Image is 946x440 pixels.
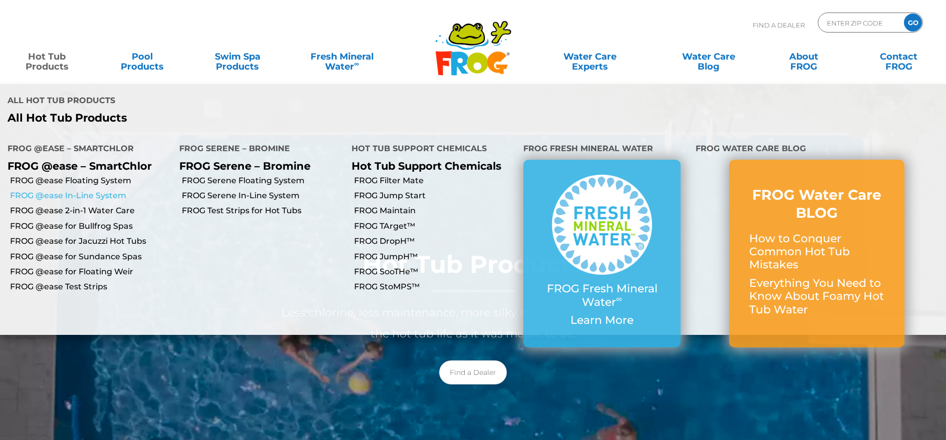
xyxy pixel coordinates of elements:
a: Swim SpaProducts [200,47,274,67]
a: FROG JumpH™ [354,251,516,262]
p: How to Conquer Common Hot Tub Mistakes [749,232,884,272]
p: Learn More [543,314,660,327]
a: Water CareExperts [530,47,650,67]
a: FROG Test Strips for Hot Tubs [182,205,344,216]
a: Hot Tub Support Chemicals [352,160,501,172]
a: Find a Dealer [439,360,507,384]
a: FROG @ease for Sundance Spas [10,251,172,262]
h3: FROG Water Care BLOG [749,186,884,222]
p: Find A Dealer [753,13,805,38]
p: Everything You Need to Know About Foamy Hot Tub Water [749,277,884,316]
a: All Hot Tub Products [8,112,466,125]
a: FROG StoMPS™ [354,281,516,292]
a: FROG DropH™ [354,236,516,247]
h4: Hot Tub Support Chemicals [352,140,508,160]
a: FROG Maintain [354,205,516,216]
a: FROG @ease 2-in-1 Water Care [10,205,172,216]
h4: FROG Water Care Blog [696,140,938,160]
a: FROG @ease for Bullfrog Spas [10,221,172,232]
h4: FROG Fresh Mineral Water [523,140,680,160]
p: FROG Serene – Bromine [179,160,336,172]
a: FROG Fresh Mineral Water∞ Learn More [543,175,660,332]
a: FROG TArget™ [354,221,516,232]
p: FROG @ease – SmartChlor [8,160,164,172]
a: FROG @ease for Floating Weir [10,266,172,277]
input: GO [904,14,922,32]
a: PoolProducts [105,47,179,67]
a: FROG @ease for Jacuzzi Hot Tubs [10,236,172,247]
h4: FROG Serene – Bromine [179,140,336,160]
a: Hot TubProducts [10,47,84,67]
a: FROG @ease In-Line System [10,190,172,201]
a: Water CareBlog [672,47,746,67]
a: FROG Filter Mate [354,175,516,186]
a: FROG Water Care BLOG How to Conquer Common Hot Tub Mistakes Everything You Need to Know About Foa... [749,186,884,321]
h4: FROG @ease – SmartChlor [8,140,164,160]
a: FROG Serene In-Line System [182,190,344,201]
a: Fresh MineralWater∞ [296,47,389,67]
a: FROG SooTHe™ [354,266,516,277]
a: ContactFROG [862,47,936,67]
a: FROG Jump Start [354,190,516,201]
a: FROG @ease Floating System [10,175,172,186]
h4: All Hot Tub Products [8,92,466,112]
p: FROG Fresh Mineral Water [543,282,660,309]
sup: ∞ [616,294,622,304]
a: FROG Serene Floating System [182,175,344,186]
a: AboutFROG [767,47,841,67]
sup: ∞ [354,60,359,68]
a: FROG @ease Test Strips [10,281,172,292]
input: Zip Code Form [826,16,893,30]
